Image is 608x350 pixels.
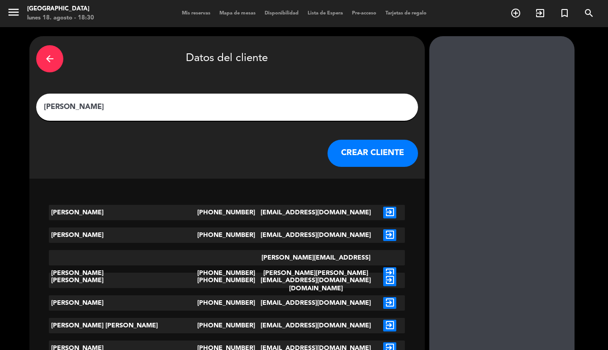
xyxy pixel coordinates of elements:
[49,273,197,288] div: [PERSON_NAME]
[383,297,396,309] i: exit_to_app
[27,5,94,14] div: [GEOGRAPHIC_DATA]
[197,318,256,333] div: [PHONE_NUMBER]
[49,227,197,243] div: [PERSON_NAME]
[328,140,418,167] button: CREAR CLIENTE
[559,8,570,19] i: turned_in_not
[177,11,215,16] span: Mis reservas
[584,8,594,19] i: search
[260,11,303,16] span: Disponibilidad
[535,8,546,19] i: exit_to_app
[256,205,375,220] div: [EMAIL_ADDRESS][DOMAIN_NAME]
[383,274,396,286] i: exit_to_app
[43,101,411,114] input: Escriba nombre, correo electrónico o número de teléfono...
[197,273,256,288] div: [PHONE_NUMBER]
[44,53,55,64] i: arrow_back
[49,205,197,220] div: [PERSON_NAME]
[383,267,396,279] i: exit_to_app
[383,207,396,218] i: exit_to_app
[197,227,256,243] div: [PHONE_NUMBER]
[256,295,375,311] div: [EMAIL_ADDRESS][DOMAIN_NAME]
[347,11,381,16] span: Pre-acceso
[7,5,20,19] i: menu
[383,320,396,331] i: exit_to_app
[510,8,521,19] i: add_circle_outline
[256,318,375,333] div: [EMAIL_ADDRESS][DOMAIN_NAME]
[381,11,431,16] span: Tarjetas de regalo
[256,250,375,296] div: [PERSON_NAME][EMAIL_ADDRESS][PERSON_NAME][PERSON_NAME][DOMAIN_NAME]
[303,11,347,16] span: Lista de Espera
[49,318,197,333] div: [PERSON_NAME] [PERSON_NAME]
[197,295,256,311] div: [PHONE_NUMBER]
[383,229,396,241] i: exit_to_app
[197,205,256,220] div: [PHONE_NUMBER]
[49,250,197,296] div: [PERSON_NAME]
[215,11,260,16] span: Mapa de mesas
[27,14,94,23] div: lunes 18. agosto - 18:30
[36,43,418,75] div: Datos del cliente
[256,227,375,243] div: [EMAIL_ADDRESS][DOMAIN_NAME]
[7,5,20,22] button: menu
[49,295,197,311] div: [PERSON_NAME]
[256,273,375,288] div: [EMAIL_ADDRESS][DOMAIN_NAME]
[197,250,256,296] div: [PHONE_NUMBER]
